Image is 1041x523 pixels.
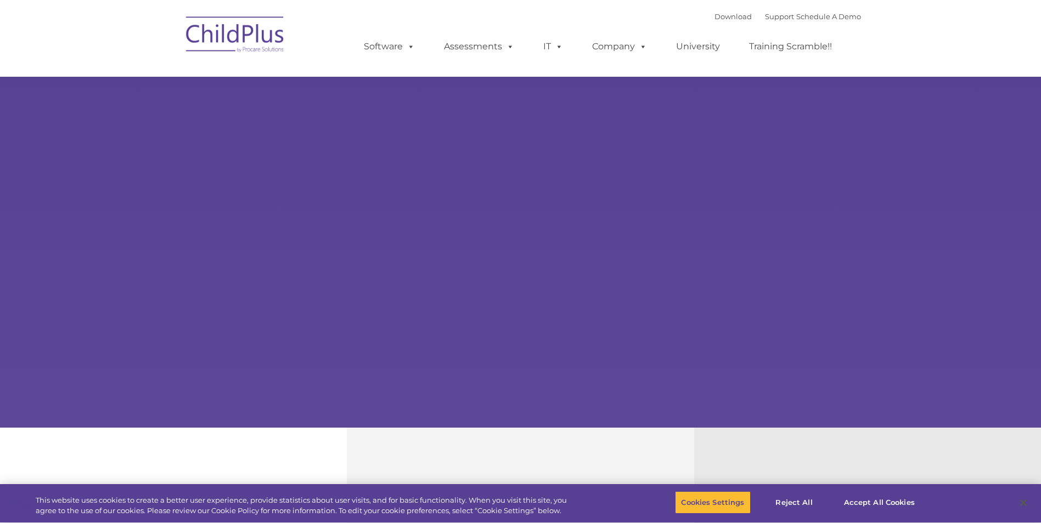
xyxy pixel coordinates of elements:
a: University [665,36,731,58]
button: Cookies Settings [675,491,750,514]
a: IT [532,36,574,58]
button: Accept All Cookies [838,491,921,514]
a: Company [581,36,658,58]
button: Reject All [760,491,829,514]
a: Software [353,36,426,58]
a: Assessments [433,36,525,58]
img: ChildPlus by Procare Solutions [181,9,290,64]
font: | [714,12,861,21]
button: Close [1011,491,1036,515]
a: Support [765,12,794,21]
div: This website uses cookies to create a better user experience, provide statistics about user visit... [36,495,572,516]
a: Download [714,12,752,21]
a: Schedule A Demo [796,12,861,21]
a: Training Scramble!! [738,36,843,58]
